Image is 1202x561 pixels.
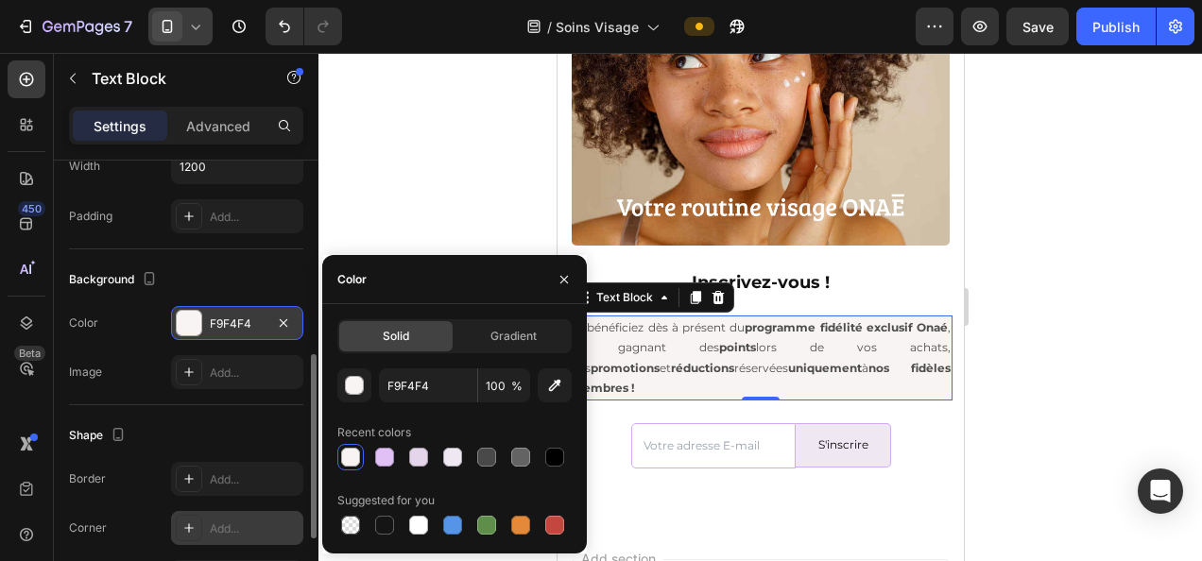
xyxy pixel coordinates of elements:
input: Eg: FFFFFF [379,368,477,402]
strong: réductions [113,308,177,322]
div: Suggested for you [337,492,435,509]
span: Save [1022,19,1054,35]
div: Padding [69,208,112,225]
div: Beta [14,346,45,361]
button: S'inscrire [238,370,334,415]
div: Add... [210,520,299,537]
div: Shape [69,423,129,449]
div: Text Block [35,236,99,253]
span: % [511,378,523,395]
div: Image [69,364,102,381]
div: Add... [210,365,299,382]
input: Votre adresse E-mail [74,370,238,416]
span: Soins Visage [556,17,639,37]
div: Recent colors [337,424,411,441]
div: Corner [69,519,107,536]
div: Add... [210,209,299,226]
div: 450 [18,201,45,216]
div: Background [69,267,161,293]
div: Border [69,470,106,487]
span: Add section [16,496,106,516]
span: Solid [383,328,409,345]
strong: points [162,287,198,301]
div: S'inscrire [261,382,311,402]
div: Open Intercom Messenger [1138,468,1183,514]
input: Auto [172,149,302,183]
strong: uniquement [231,308,304,322]
strong: programme fidélité exclusif Onaé [187,267,390,281]
div: F9F4F4 [210,315,265,332]
div: Color [69,314,98,331]
div: Publish [1092,17,1140,37]
p: Text Block [92,67,252,90]
span: / [547,17,552,37]
p: 7 [124,15,132,38]
p: Et bénéficiez dès à présent du , en gagnant des lors de vos achats, des et réservées à [13,264,393,346]
p: Settings [94,116,146,136]
button: Publish [1076,8,1156,45]
div: Add... [210,471,299,488]
strong: promotions [33,308,102,322]
div: Undo/Redo [266,8,342,45]
div: Width [69,158,100,175]
span: Gradient [490,328,537,345]
div: Color [337,271,367,288]
button: Save [1006,8,1069,45]
p: Advanced [186,116,250,136]
button: 7 [8,8,141,45]
iframe: Design area [558,53,964,561]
